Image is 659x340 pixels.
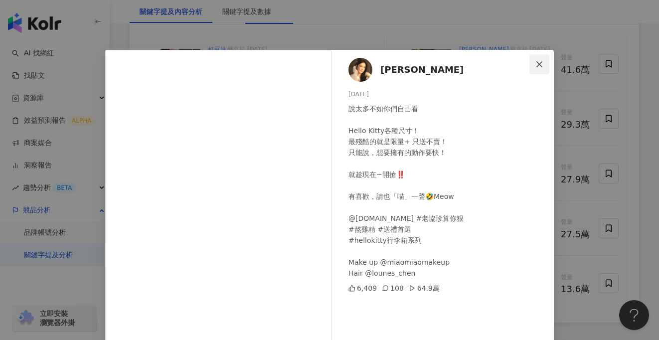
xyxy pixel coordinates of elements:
button: Close [529,54,549,74]
a: KOL Avatar[PERSON_NAME] [348,58,532,82]
div: 64.9萬 [409,283,440,294]
div: 108 [382,283,404,294]
span: [PERSON_NAME] [380,63,464,77]
div: [DATE] [348,90,546,99]
img: KOL Avatar [348,58,372,82]
div: 6,409 [348,283,377,294]
div: 說太多不如你們自己看 Hello Kitty各種尺寸！ 最殘酷的就是限量+ 只送不賣！ 只能說，想要擁有的動作要快！ 就趁現在~開搶‼️ 有喜歡，請也「喵」一聲🤣Meow @[DOMAIN_NA... [348,103,546,279]
span: close [535,60,543,68]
